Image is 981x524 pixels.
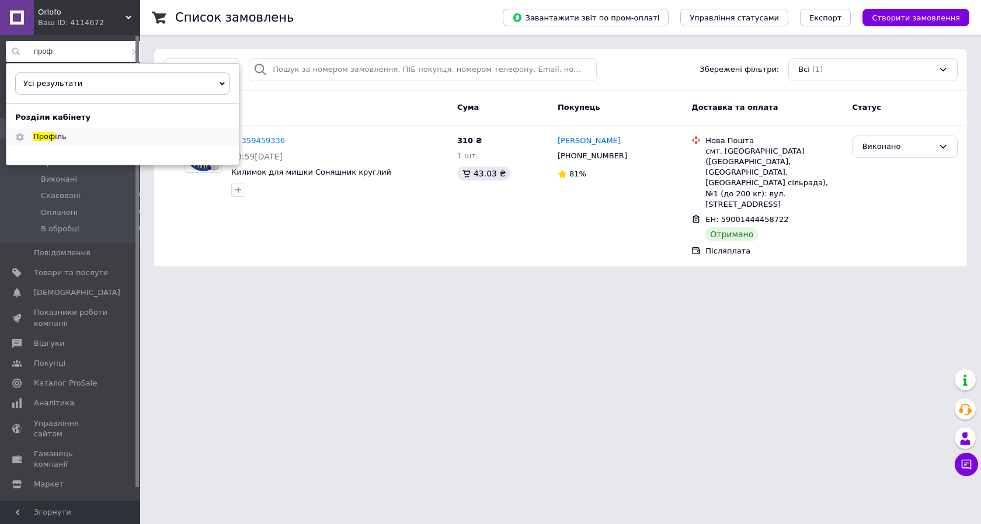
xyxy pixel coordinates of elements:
span: Виконані [41,174,77,185]
span: 81% [569,169,586,178]
input: Пошук за номером замовлення, ПІБ покупця, номером телефону, Email, номером накладної [249,58,597,81]
button: Управління статусами [680,9,788,26]
span: ЕН: 59001444458722 [705,215,788,224]
a: Створити замовлення [851,13,969,22]
span: Маркет [34,479,64,490]
span: Повідомлення [34,248,91,258]
span: (1) [812,65,823,74]
span: Показники роботи компанії [34,307,108,328]
div: Ваш ID: 4114672 [38,18,140,28]
span: Скасовані [41,190,81,201]
div: 43.03 ₴ [457,166,510,181]
span: 1 [139,174,143,185]
span: Усі результати [23,79,82,88]
span: 0 [139,207,143,218]
span: Управління статусами [690,13,779,22]
span: 0 [139,190,143,201]
span: іль [55,132,67,141]
span: В обробці [41,224,79,234]
span: Доставка та оплата [691,103,778,112]
span: Статус [852,103,881,112]
span: 0 [139,224,143,234]
a: Килимок для мишки Соняшник круглий [231,168,391,176]
button: Чат з покупцем [955,453,978,476]
span: Відгуки [34,338,64,349]
span: Експорт [809,13,842,22]
span: Товари та послуги [34,268,108,278]
span: Каталог ProSale [34,378,97,388]
button: Експорт [800,9,851,26]
span: 10:59[DATE] [231,152,283,161]
a: [PERSON_NAME] [558,136,621,147]
span: Створити замовлення [872,13,960,22]
button: Завантажити звіт по пром-оплаті [503,9,669,26]
span: Всі [798,64,810,75]
span: Покупці [34,358,65,369]
span: Оплачені [41,207,78,218]
span: Покупець [558,103,600,112]
span: Збережені фільтри: [700,64,779,75]
span: Налаштування [34,499,93,510]
span: Управління сайтом [34,418,108,439]
div: Нова Пошта [705,136,843,146]
div: Розділи кабінету [6,112,99,123]
div: [PHONE_NUMBER] [555,148,629,164]
div: Виконано [862,141,934,153]
span: [DEMOGRAPHIC_DATA] [34,287,120,298]
button: Створити замовлення [862,9,969,26]
span: 310 ₴ [457,136,482,145]
div: смт. [GEOGRAPHIC_DATA] ([GEOGRAPHIC_DATA], [GEOGRAPHIC_DATA]. [GEOGRAPHIC_DATA] сільрада), №1 (до... [705,146,843,210]
h1: Список замовлень [175,11,294,25]
span: Cума [457,103,479,112]
div: Отримано [705,227,758,241]
input: Пошук [6,41,144,62]
span: Аналітика [34,398,74,408]
span: Проф [33,132,55,141]
span: 1 шт. [457,151,478,160]
div: Післяплата [705,246,843,256]
a: № 359459336 [231,136,285,145]
span: Orlofo [38,7,126,18]
span: Гаманець компанії [34,449,108,470]
span: Завантажити звіт по пром-оплаті [512,12,659,23]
